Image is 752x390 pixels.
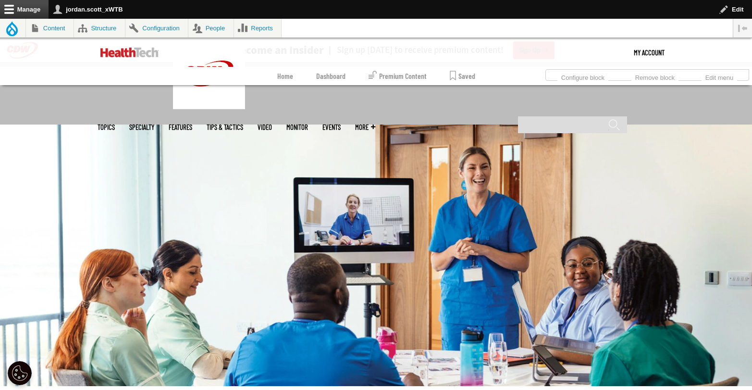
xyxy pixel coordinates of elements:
span: Specialty [129,124,154,131]
a: Premium Content [369,67,427,85]
a: My Account [634,38,665,67]
span: Topics [98,124,115,131]
span: More [355,124,375,131]
img: Home [173,38,245,109]
button: Open Preferences [8,361,32,385]
a: Remove block [631,71,678,82]
a: Tips & Tactics [207,124,243,131]
a: Dashboard [316,67,345,85]
a: Edit menu [702,71,737,82]
a: Home [277,67,293,85]
a: MonITor [286,124,308,131]
a: Events [322,124,341,131]
a: People [188,19,234,38]
a: Features [169,124,192,131]
a: Structure [74,19,125,38]
a: CDW [173,101,245,112]
a: Content [26,19,74,38]
a: Configure block [557,71,608,82]
a: Video [258,124,272,131]
div: User menu [634,38,665,67]
a: Saved [450,67,475,85]
a: Configuration [125,19,188,38]
button: Vertical orientation [733,19,752,38]
div: Cookie Settings [8,361,32,385]
a: Reports [234,19,282,38]
img: Home [100,48,159,57]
